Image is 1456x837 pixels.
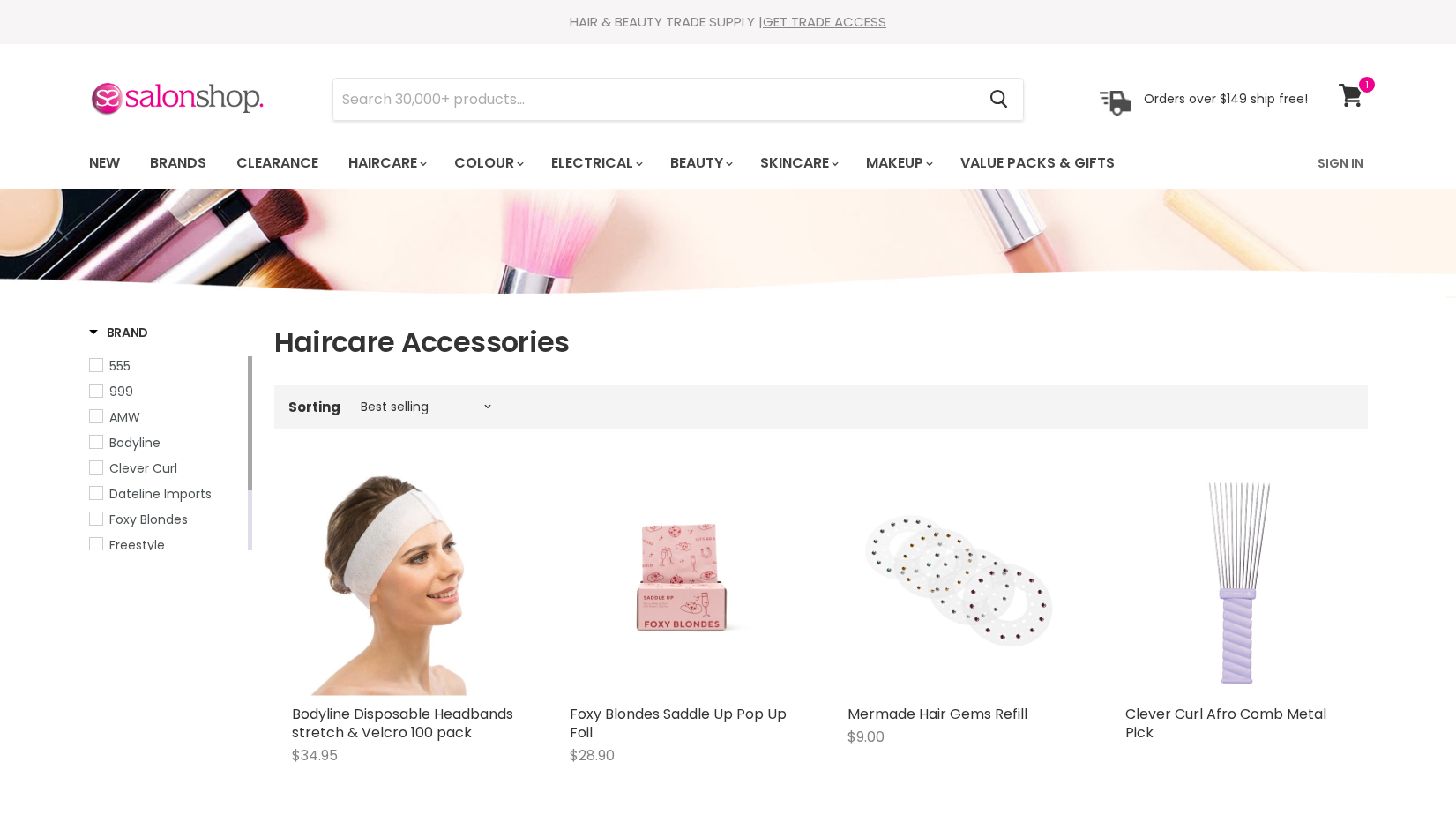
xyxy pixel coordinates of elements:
a: Foxy Blondes Saddle Up Pop Up Foil [570,471,795,696]
a: Bodyline [89,433,244,452]
a: Clearance [223,145,332,182]
a: Freestyle [89,535,244,555]
a: Electrical [538,145,653,182]
button: Search [976,79,1023,120]
div: HAIR & BEAUTY TRADE SUPPLY | [67,13,1390,31]
a: Sign In [1307,145,1374,182]
span: $34.95 [292,745,338,766]
a: Clever Curl [89,459,244,478]
a: Haircare [335,145,437,182]
h3: Brand [89,324,149,341]
a: Skincare [747,145,849,182]
nav: Main [67,138,1390,189]
span: Freestyle [109,536,165,554]
a: Clever Curl Afro Comb Metal Pick [1125,704,1326,743]
span: 999 [109,383,133,400]
span: Clever Curl [109,460,177,477]
img: Bodyline Disposable Headbands stretch & Velcro 100 pack [292,471,517,696]
a: Dateline Imports [89,484,244,504]
input: Search [333,79,976,120]
span: $28.90 [570,745,615,766]
span: Foxy Blondes [109,511,188,528]
span: 555 [109,357,131,375]
a: Bodyline Disposable Headbands stretch & Velcro 100 pack [292,704,513,743]
a: Clever Curl Afro Comb Metal Pick [1125,471,1350,696]
form: Product [332,78,1024,121]
span: $9.00 [847,727,885,747]
a: Colour [441,145,534,182]
span: Dateline Imports [109,485,212,503]
a: 555 [89,356,244,376]
p: Orders over $149 ship free! [1144,91,1308,107]
img: Foxy Blondes Saddle Up Pop Up Foil [597,471,765,696]
label: Sorting [288,400,340,415]
a: Mermade Hair Gems Refill [847,704,1027,724]
a: Foxy Blondes [89,510,244,529]
a: GET TRADE ACCESS [763,12,886,31]
span: AMW [109,408,140,426]
span: Bodyline [109,434,161,452]
a: Value Packs & Gifts [947,145,1128,182]
ul: Main menu [76,138,1218,189]
a: Brands [137,145,220,182]
a: Beauty [657,145,743,182]
img: Mermade Hair Gems Refill [847,471,1072,696]
a: Makeup [853,145,944,182]
a: Foxy Blondes Saddle Up Pop Up Foil [570,704,787,743]
a: New [76,145,133,182]
h1: Haircare Accessories [274,324,1368,361]
a: 999 [89,382,244,401]
a: AMW [89,407,244,427]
